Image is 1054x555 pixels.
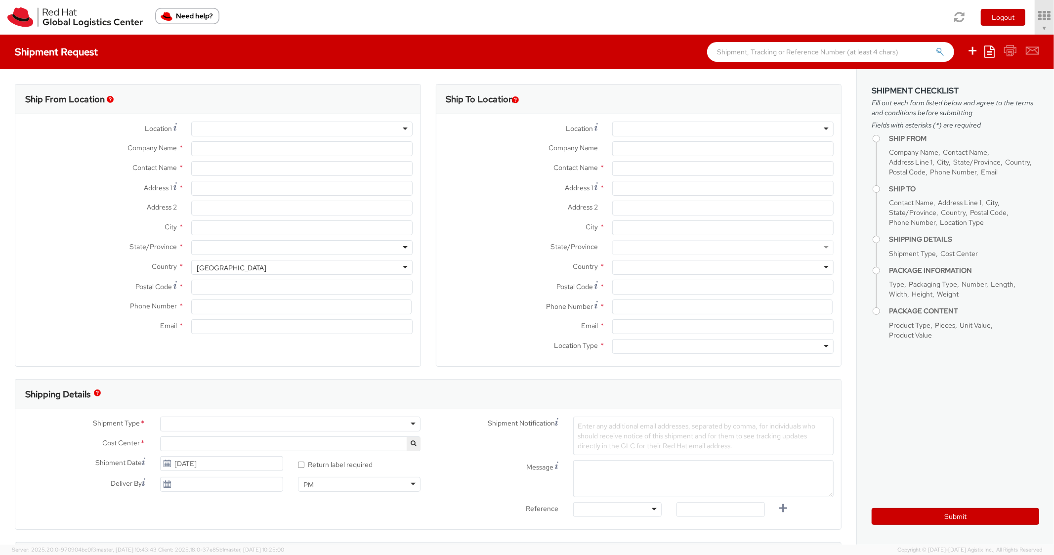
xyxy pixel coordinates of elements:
[889,331,932,340] span: Product Value
[130,301,177,310] span: Phone Number
[912,290,932,299] span: Height
[129,242,177,251] span: State/Province
[943,148,987,157] span: Contact Name
[556,282,593,291] span: Postal Code
[889,208,936,217] span: State/Province
[152,262,177,271] span: Country
[909,280,957,289] span: Packaging Type
[953,158,1001,167] span: State/Province
[991,280,1013,289] span: Length
[970,208,1007,217] span: Postal Code
[7,7,143,27] img: rh-logistics-00dfa346123c4ec078e1.svg
[872,86,1039,95] h3: Shipment Checklist
[889,321,930,330] span: Product Type
[938,198,981,207] span: Address Line 1
[132,163,177,172] span: Contact Name
[135,282,172,291] span: Postal Code
[981,9,1025,26] button: Logout
[962,280,986,289] span: Number
[872,120,1039,130] span: Fields with asterisks (*) are required
[550,242,598,251] span: State/Province
[940,218,984,227] span: Location Type
[889,158,932,167] span: Address Line 1
[960,321,991,330] span: Unit Value
[554,341,598,350] span: Location Type
[889,198,933,207] span: Contact Name
[872,98,1039,118] span: Fill out each form listed below and agree to the terms and conditions before submitting
[155,8,219,24] button: Need help?
[446,94,514,104] h3: Ship To Location
[158,546,284,553] span: Client: 2025.18.0-37e85b1
[111,478,142,489] span: Deliver By
[553,163,598,172] span: Contact Name
[298,458,374,470] label: Return label required
[303,480,314,490] div: PM
[197,263,266,273] div: [GEOGRAPHIC_DATA]
[566,124,593,133] span: Location
[165,222,177,231] span: City
[526,504,558,513] span: Reference
[144,183,172,192] span: Address 1
[937,290,959,299] span: Weight
[889,168,926,176] span: Postal Code
[102,438,140,449] span: Cost Center
[986,198,998,207] span: City
[95,458,142,468] span: Shipment Date
[127,143,177,152] span: Company Name
[298,462,304,468] input: Return label required
[565,183,593,192] span: Address 1
[568,203,598,212] span: Address 2
[889,185,1039,193] h4: Ship To
[889,236,1039,243] h4: Shipping Details
[581,321,598,330] span: Email
[937,158,949,167] span: City
[25,94,105,104] h3: Ship From Location
[930,168,976,176] span: Phone Number
[578,422,815,450] span: Enter any additional email addresses, separated by comma, for individuals who should receive noti...
[872,508,1039,525] button: Submit
[941,208,966,217] span: Country
[707,42,954,62] input: Shipment, Tracking or Reference Number (at least 4 chars)
[940,249,978,258] span: Cost Center
[96,546,157,553] span: master, [DATE] 10:43:43
[981,168,998,176] span: Email
[935,321,955,330] span: Pieces
[25,389,90,399] h3: Shipping Details
[889,218,935,227] span: Phone Number
[546,302,593,311] span: Phone Number
[488,418,555,428] span: Shipment Notification
[889,307,1039,315] h4: Package Content
[889,135,1039,142] h4: Ship From
[548,143,598,152] span: Company Name
[145,124,172,133] span: Location
[160,321,177,330] span: Email
[224,546,284,553] span: master, [DATE] 10:25:00
[147,203,177,212] span: Address 2
[573,262,598,271] span: Country
[889,267,1039,274] h4: Package Information
[12,546,157,553] span: Server: 2025.20.0-970904bc0f3
[93,418,140,429] span: Shipment Type
[1005,158,1030,167] span: Country
[586,222,598,231] span: City
[889,249,936,258] span: Shipment Type
[897,546,1042,554] span: Copyright © [DATE]-[DATE] Agistix Inc., All Rights Reserved
[526,463,553,471] span: Message
[15,46,98,57] h4: Shipment Request
[889,148,938,157] span: Company Name
[1042,24,1048,32] span: ▼
[889,290,907,299] span: Width
[889,280,904,289] span: Type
